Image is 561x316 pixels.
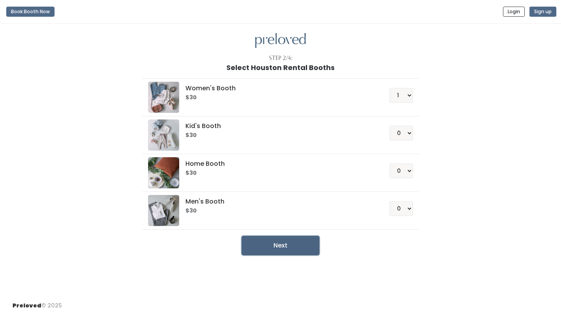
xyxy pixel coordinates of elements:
h6: $30 [185,132,370,139]
button: Book Booth Now [6,7,55,17]
h5: Kid's Booth [185,123,370,130]
img: preloved logo [255,33,306,48]
h6: $30 [185,208,370,214]
h5: Women's Booth [185,85,370,92]
img: preloved logo [148,119,179,151]
a: Book Booth Now [6,3,55,20]
button: Login [503,7,525,17]
h1: Select Houston Rental Booths [226,64,335,72]
button: Sign up [529,7,556,17]
div: © 2025 [12,295,62,310]
h5: Men's Booth [185,198,370,205]
h5: Home Booth [185,160,370,167]
button: Next [242,236,319,255]
img: preloved logo [148,195,179,226]
img: preloved logo [148,82,179,113]
h6: $30 [185,95,370,101]
h6: $30 [185,170,370,176]
img: preloved logo [148,157,179,188]
span: Preloved [12,302,41,309]
div: Step 2/4: [269,54,293,62]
